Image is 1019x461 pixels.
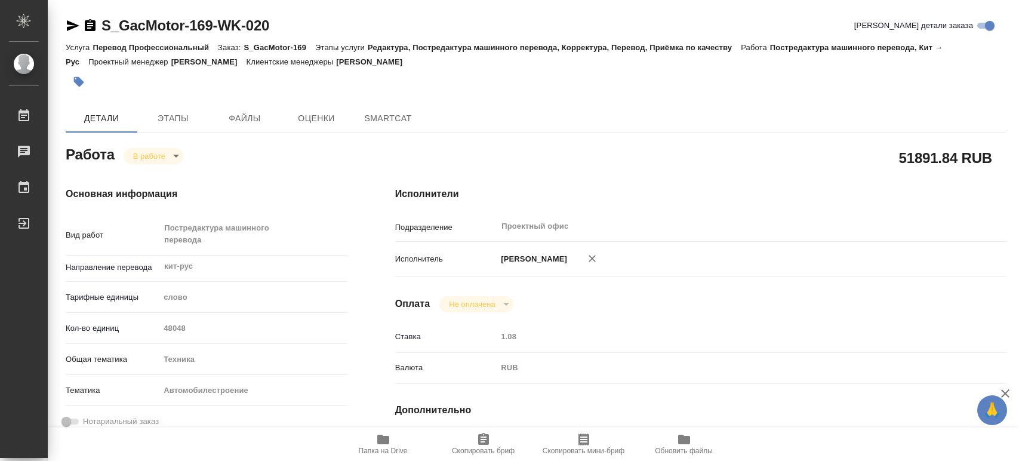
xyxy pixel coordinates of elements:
[543,447,624,455] span: Скопировать мини-бриф
[359,111,417,126] span: SmartCat
[124,148,183,164] div: В работе
[93,43,218,52] p: Перевод Профессиональный
[333,428,433,461] button: Папка на Drive
[88,57,171,66] p: Проектный менеджер
[395,362,497,374] p: Валюта
[497,253,567,265] p: [PERSON_NAME]
[66,322,159,334] p: Кол-во единиц
[655,447,713,455] span: Обновить файлы
[395,297,430,311] h4: Оплата
[395,331,497,343] p: Ставка
[395,253,497,265] p: Исполнитель
[83,416,159,428] span: Нотариальный заказ
[66,43,93,52] p: Услуга
[130,151,169,161] button: В работе
[395,187,1006,201] h4: Исполнители
[101,17,269,33] a: S_GacMotor-169-WK-020
[66,354,159,365] p: Общая тематика
[741,43,770,52] p: Работа
[66,291,159,303] p: Тарифные единицы
[171,57,247,66] p: [PERSON_NAME]
[439,296,513,312] div: В работе
[634,428,734,461] button: Обновить файлы
[144,111,202,126] span: Этапы
[445,299,498,309] button: Не оплачена
[66,69,92,95] button: Добавить тэг
[452,447,515,455] span: Скопировать бриф
[66,385,159,397] p: Тематика
[159,319,347,337] input: Пустое поле
[66,229,159,241] p: Вид работ
[359,447,408,455] span: Папка на Drive
[336,57,411,66] p: [PERSON_NAME]
[368,43,741,52] p: Редактура, Постредактура машинного перевода, Корректура, Перевод, Приёмка по качеству
[579,245,605,272] button: Удалить исполнителя
[497,328,955,345] input: Пустое поле
[66,19,80,33] button: Скопировать ссылку для ЯМессенджера
[854,20,973,32] span: [PERSON_NAME] детали заказа
[218,43,244,52] p: Заказ:
[73,111,130,126] span: Детали
[315,43,368,52] p: Этапы услуги
[159,287,347,308] div: слово
[534,428,634,461] button: Скопировать мини-бриф
[247,57,337,66] p: Клиентские менеджеры
[433,428,534,461] button: Скопировать бриф
[66,187,347,201] h4: Основная информация
[395,403,1006,417] h4: Дополнительно
[216,111,273,126] span: Файлы
[982,398,1002,423] span: 🙏
[395,222,497,233] p: Подразделение
[159,380,347,401] div: Автомобилестроение
[977,395,1007,425] button: 🙏
[497,358,955,378] div: RUB
[66,262,159,273] p: Направление перевода
[288,111,345,126] span: Оценки
[899,147,992,168] h2: 51891.84 RUB
[66,143,115,164] h2: Работа
[83,19,97,33] button: Скопировать ссылку
[159,349,347,370] div: Техника
[244,43,316,52] p: S_GacMotor-169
